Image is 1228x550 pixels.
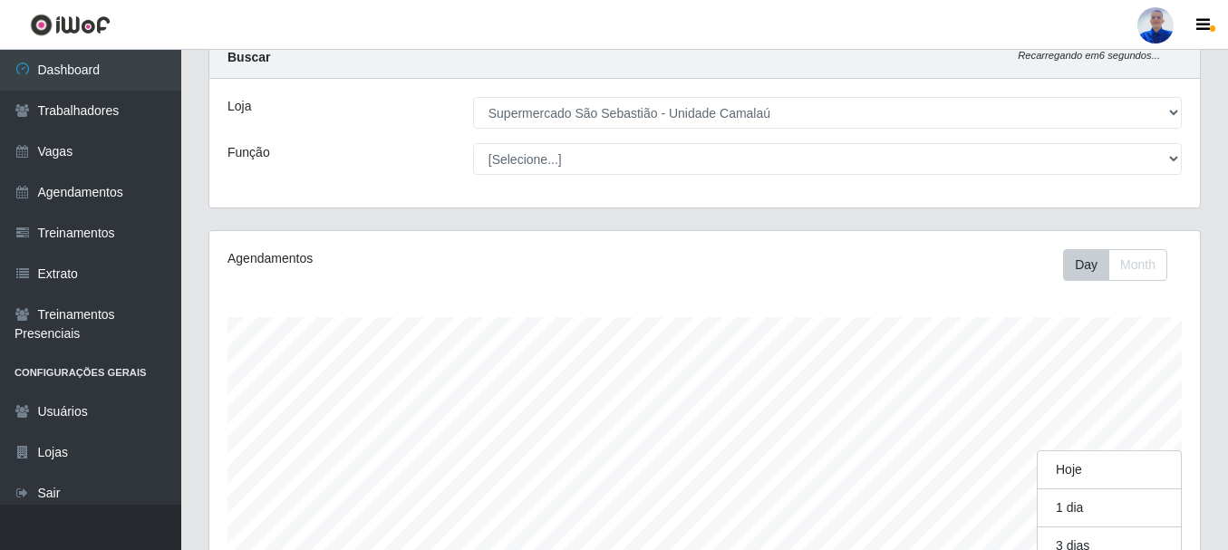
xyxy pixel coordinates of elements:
[1038,489,1181,527] button: 1 dia
[227,50,270,64] strong: Buscar
[1063,249,1182,281] div: Toolbar with button groups
[227,97,251,116] label: Loja
[227,249,609,268] div: Agendamentos
[30,14,111,36] img: CoreUI Logo
[1038,451,1181,489] button: Hoje
[1063,249,1109,281] button: Day
[1018,50,1160,61] i: Recarregando em 6 segundos...
[1063,249,1167,281] div: First group
[1108,249,1167,281] button: Month
[227,143,270,162] label: Função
